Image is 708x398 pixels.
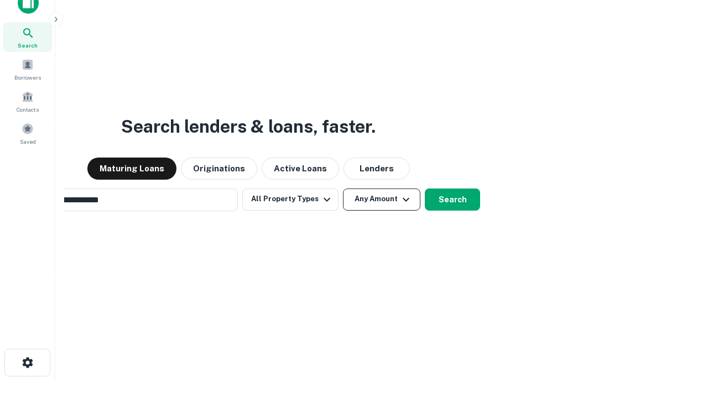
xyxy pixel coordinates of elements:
a: Saved [3,118,52,148]
h3: Search lenders & loans, faster. [121,113,376,140]
span: Borrowers [14,73,41,82]
button: Search [425,188,480,211]
span: Search [18,41,38,50]
button: Originations [181,158,257,180]
button: Any Amount [343,188,420,211]
a: Search [3,22,52,52]
button: Active Loans [262,158,339,180]
button: Lenders [343,158,410,180]
button: Maturing Loans [87,158,176,180]
a: Contacts [3,86,52,116]
iframe: Chat Widget [653,310,708,363]
a: Borrowers [3,54,52,84]
span: Saved [20,137,36,146]
span: Contacts [17,105,39,114]
button: All Property Types [242,188,339,211]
